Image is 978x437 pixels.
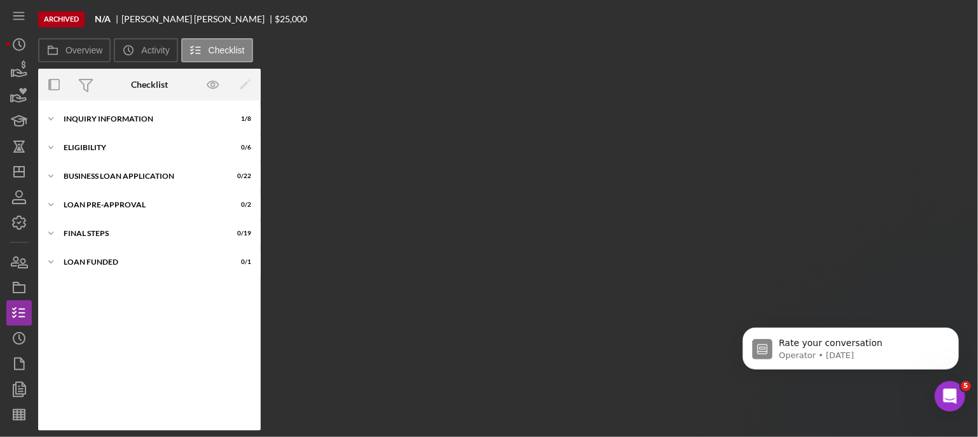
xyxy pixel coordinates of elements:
[961,381,971,391] span: 5
[724,301,978,403] iframe: Intercom notifications message
[209,45,245,55] label: Checklist
[935,381,965,412] iframe: Intercom live chat
[64,115,219,123] div: INQUIRY INFORMATION
[65,45,102,55] label: Overview
[141,45,169,55] label: Activity
[228,230,251,237] div: 0 / 19
[181,38,253,62] button: Checklist
[64,230,219,237] div: FINAL STEPS
[64,201,219,209] div: LOAN PRE-APPROVAL
[228,201,251,209] div: 0 / 2
[64,172,219,180] div: BUSINESS LOAN APPLICATION
[38,38,111,62] button: Overview
[275,13,308,24] span: $25,000
[95,14,111,24] b: N/A
[131,80,168,90] div: Checklist
[228,172,251,180] div: 0 / 22
[114,38,177,62] button: Activity
[38,11,85,27] div: Archived
[228,115,251,123] div: 1 / 8
[121,14,275,24] div: [PERSON_NAME] [PERSON_NAME]
[228,258,251,266] div: 0 / 1
[64,258,219,266] div: LOAN FUNDED
[64,144,219,151] div: ELIGIBILITY
[228,144,251,151] div: 0 / 6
